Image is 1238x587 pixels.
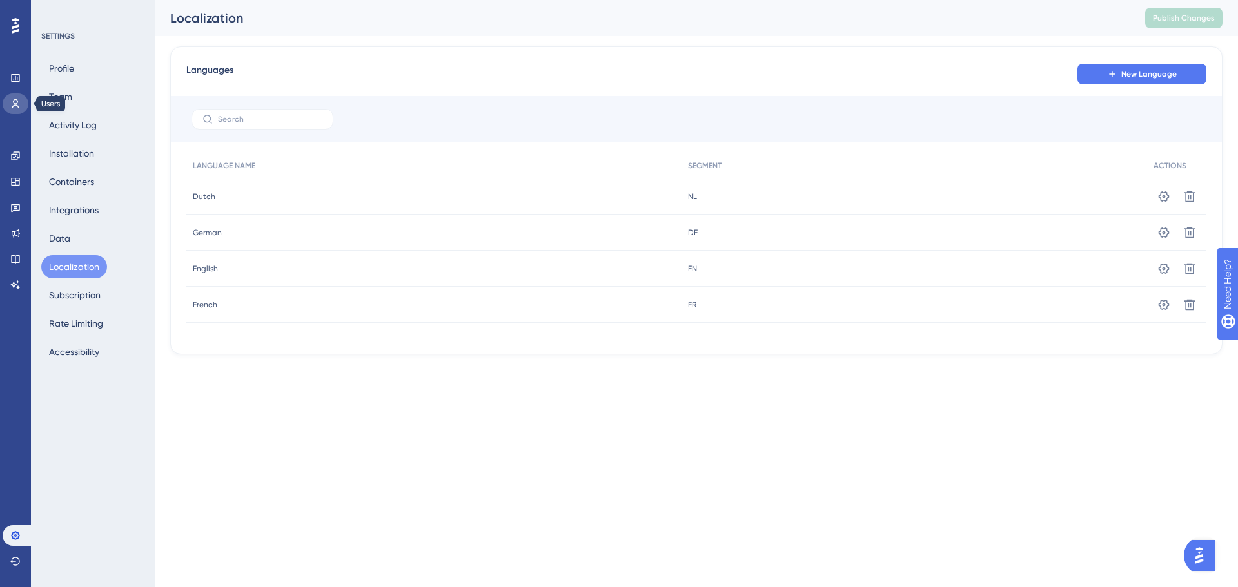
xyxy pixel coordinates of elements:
div: Localization [170,9,1113,27]
span: FR [688,300,696,310]
button: New Language [1077,64,1206,84]
span: Dutch [193,191,215,202]
button: Containers [41,170,102,193]
button: Accessibility [41,340,107,363]
span: ACTIONS [1154,160,1186,171]
span: EN [688,264,697,274]
input: Search [218,115,322,124]
span: Need Help? [30,3,81,19]
button: Team [41,85,80,108]
span: NL [688,191,697,202]
button: Rate Limiting [41,312,111,335]
button: Subscription [41,284,108,307]
button: Integrations [41,198,106,222]
button: Publish Changes [1145,8,1223,28]
button: Profile [41,57,82,80]
span: SEGMENT [688,160,722,171]
span: English [193,264,218,274]
span: LANGUAGE NAME [193,160,255,171]
button: Activity Log [41,113,104,137]
span: DE [688,227,698,238]
iframe: UserGuiding AI Assistant Launcher [1184,536,1223,575]
span: Languages [186,63,233,86]
button: Localization [41,255,107,278]
span: French [193,300,217,310]
span: New Language [1121,69,1177,79]
div: SETTINGS [41,31,146,41]
span: German [193,227,222,238]
button: Installation [41,142,102,165]
button: Data [41,227,78,250]
span: Publish Changes [1153,13,1215,23]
